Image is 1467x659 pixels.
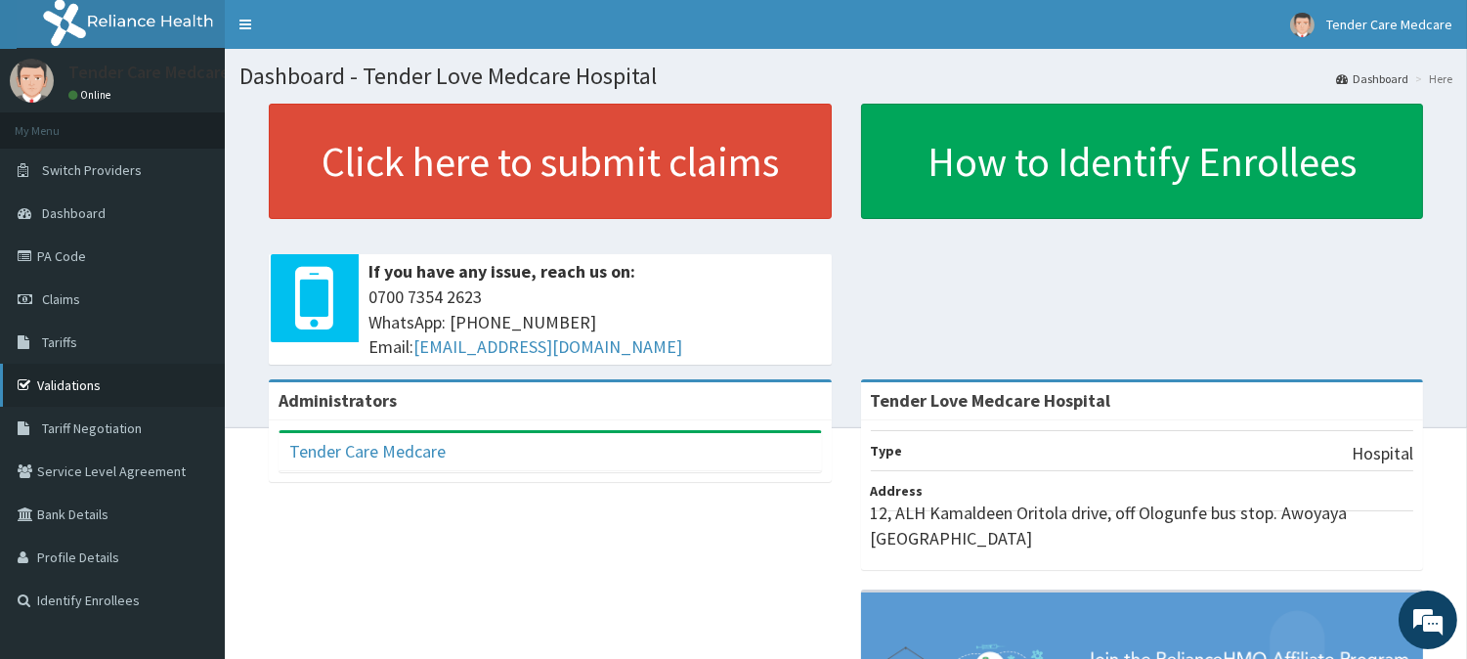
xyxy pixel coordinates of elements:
[239,64,1452,89] h1: Dashboard - Tender Love Medcare Hospital
[42,204,106,222] span: Dashboard
[1352,441,1413,466] p: Hospital
[289,440,446,462] a: Tender Care Medcare
[871,482,924,500] b: Address
[68,64,230,81] p: Tender Care Medcare
[42,333,77,351] span: Tariffs
[10,59,54,103] img: User Image
[871,442,903,460] b: Type
[1290,13,1315,37] img: User Image
[871,389,1111,412] strong: Tender Love Medcare Hospital
[368,260,635,283] b: If you have any issue, reach us on:
[269,104,832,219] a: Click here to submit claims
[42,419,142,437] span: Tariff Negotiation
[368,285,822,360] span: 0700 7354 2623 WhatsApp: [PHONE_NUMBER] Email:
[871,501,1414,550] p: 12, ALH Kamaldeen Oritola drive, off Ologunfe bus stop. Awoyaya [GEOGRAPHIC_DATA]
[861,104,1424,219] a: How to Identify Enrollees
[279,389,397,412] b: Administrators
[413,335,682,358] a: [EMAIL_ADDRESS][DOMAIN_NAME]
[1326,16,1452,33] span: Tender Care Medcare
[1336,70,1408,87] a: Dashboard
[42,161,142,179] span: Switch Providers
[1410,70,1452,87] li: Here
[42,290,80,308] span: Claims
[68,88,115,102] a: Online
